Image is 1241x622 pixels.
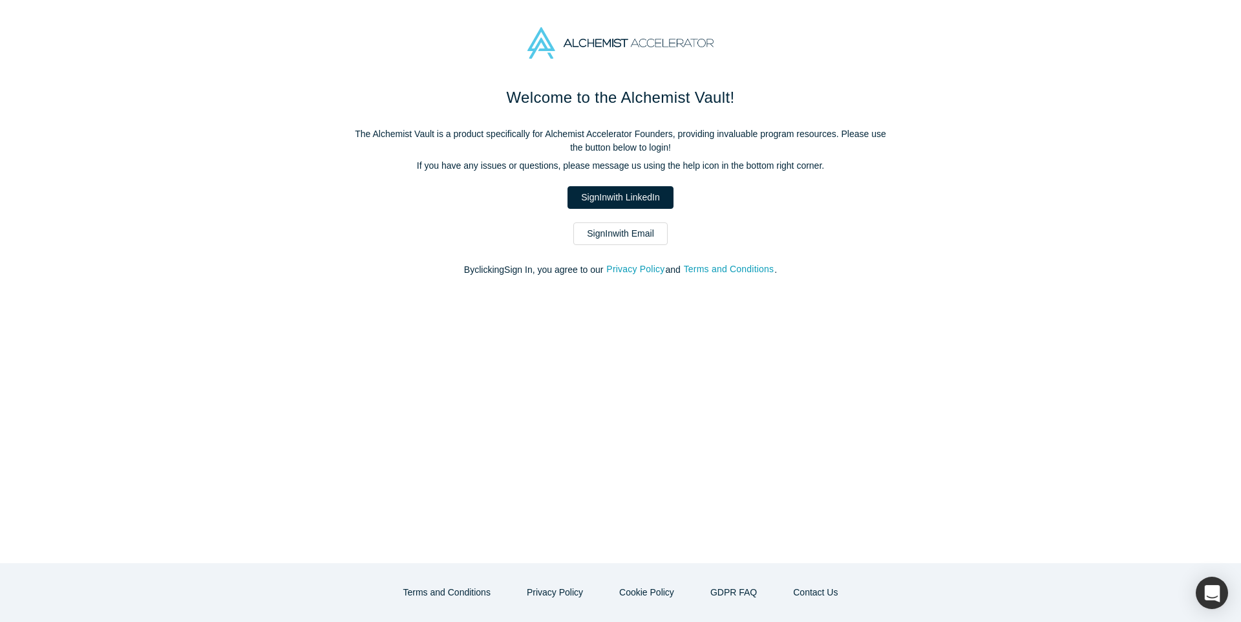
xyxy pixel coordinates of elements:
h1: Welcome to the Alchemist Vault! [349,86,892,109]
button: Contact Us [780,581,851,604]
a: SignInwith Email [573,222,668,245]
p: By clicking Sign In , you agree to our and . [349,263,892,277]
img: Alchemist Accelerator Logo [527,27,714,59]
button: Cookie Policy [606,581,688,604]
a: SignInwith LinkedIn [567,186,673,209]
button: Terms and Conditions [390,581,504,604]
p: The Alchemist Vault is a product specifically for Alchemist Accelerator Founders, providing inval... [349,127,892,155]
button: Privacy Policy [513,581,597,604]
a: GDPR FAQ [697,581,770,604]
button: Terms and Conditions [683,262,775,277]
p: If you have any issues or questions, please message us using the help icon in the bottom right co... [349,159,892,173]
button: Privacy Policy [606,262,665,277]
